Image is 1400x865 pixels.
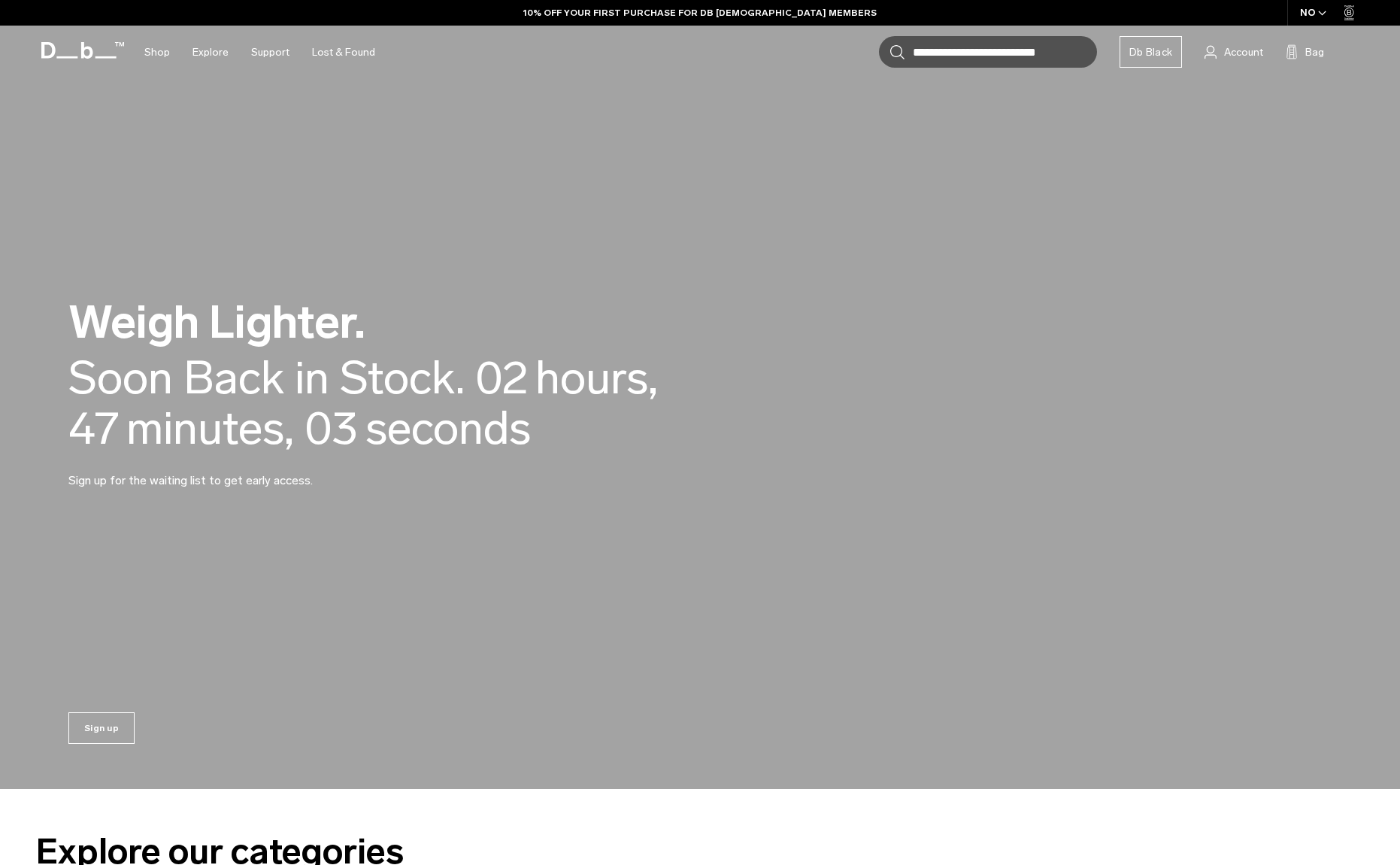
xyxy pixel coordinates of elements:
[144,26,170,79] a: Shop
[68,299,745,345] h2: Weigh Lighter.
[1224,44,1263,60] span: Account
[1286,43,1324,61] button: Bag
[1305,44,1324,60] span: Bag
[284,401,294,456] span: ,
[476,353,528,403] span: 02
[312,26,375,79] a: Lost & Found
[523,6,877,20] a: 10% OFF YOUR FIRST PURCHASE FOR DB [DEMOGRAPHIC_DATA] MEMBERS
[68,712,135,744] a: Sign up
[133,26,386,79] nav: Main Navigation
[68,353,465,403] div: Soon Back in Stock.
[68,403,119,454] span: 47
[192,26,229,79] a: Explore
[1205,43,1263,61] a: Account
[535,353,658,403] span: hours,
[365,403,531,454] span: seconds
[1120,36,1182,68] a: Db Black
[68,454,429,490] p: Sign up for the waiting list to get early access.
[251,26,289,79] a: Support
[126,403,294,454] span: minutes
[305,403,358,454] span: 03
